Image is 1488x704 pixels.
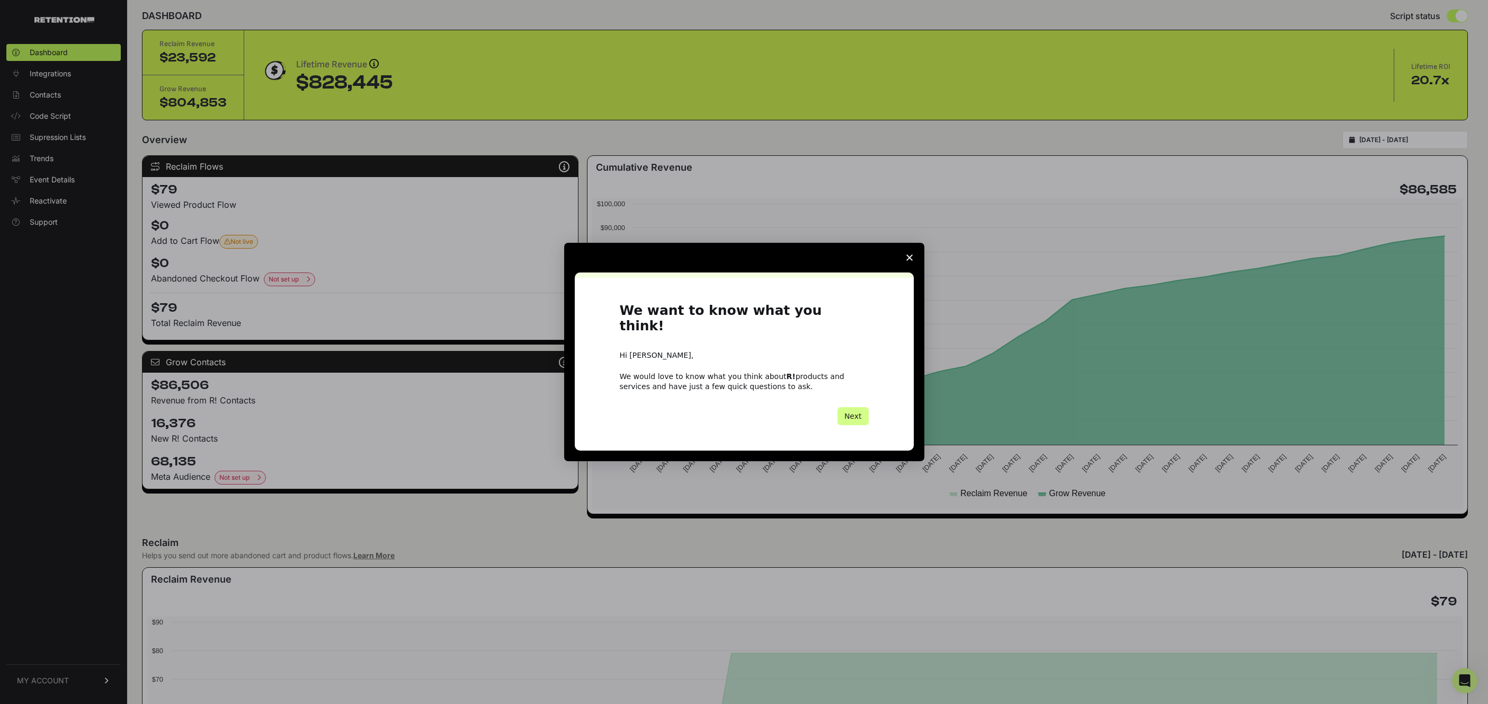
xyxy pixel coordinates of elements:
b: R! [787,372,796,381]
div: We would love to know what you think about products and services and have just a few quick questi... [620,372,869,391]
span: Close survey [895,243,924,272]
button: Next [837,407,869,425]
div: Hi [PERSON_NAME], [620,350,869,361]
h1: We want to know what you think! [620,303,869,340]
